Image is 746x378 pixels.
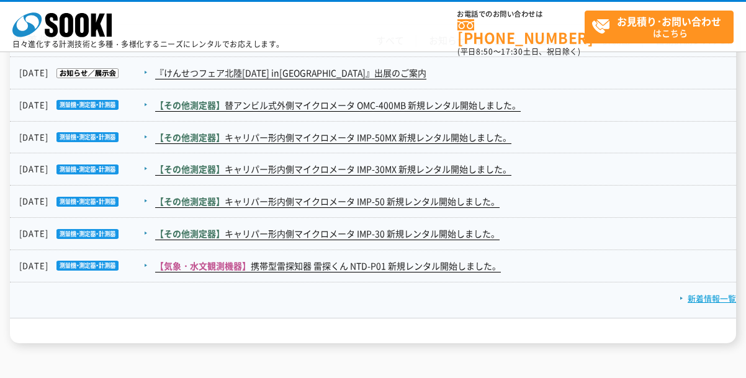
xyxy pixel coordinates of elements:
[457,46,580,57] span: (平日 ～ 土日、祝日除く)
[48,229,119,239] img: 測量機・測定器・計測器
[48,261,119,271] img: 測量機・測定器・計測器
[48,164,119,174] img: 測量機・測定器・計測器
[48,100,119,110] img: 測量機・測定器・計測器
[155,131,511,144] a: 【その他測定器】キャリパー形内側マイクロメータ IMP-50MX 新規レンタル開始しました。
[155,227,500,240] a: 【その他測定器】キャリパー形内側マイクロメータ IMP-30 新規レンタル開始しました。
[155,66,426,79] a: 『けんせつフェア北陸[DATE] in[GEOGRAPHIC_DATA]』出展のご案内
[501,46,523,57] span: 17:30
[155,131,225,143] span: 【その他測定器】
[155,99,225,111] span: 【その他測定器】
[155,99,521,112] a: 【その他測定器】替アンビル式外側マイクロメータ OMC-400MB 新規レンタル開始しました。
[48,68,119,78] img: お知らせ／展示会
[12,40,284,48] p: 日々進化する計測技術と多種・多様化するニーズにレンタルでお応えします。
[19,195,154,208] dt: [DATE]
[155,259,251,272] span: 【気象・水文観測機器】
[48,197,119,207] img: 測量機・測定器・計測器
[457,11,585,18] span: お電話でのお問い合わせは
[617,14,721,29] strong: お見積り･お問い合わせ
[155,227,225,240] span: 【その他測定器】
[48,132,119,142] img: 測量機・測定器・計測器
[19,259,154,272] dt: [DATE]
[19,163,154,176] dt: [DATE]
[155,259,501,272] a: 【気象・水文観測機器】携帯型雷探知器 雷探くん NTD-P01 新規レンタル開始しました。
[585,11,734,43] a: お見積り･お問い合わせはこちら
[155,195,225,207] span: 【その他測定器】
[155,195,500,208] a: 【その他測定器】キャリパー形内側マイクロメータ IMP-50 新規レンタル開始しました。
[19,99,154,112] dt: [DATE]
[19,66,154,79] dt: [DATE]
[19,227,154,240] dt: [DATE]
[476,46,493,57] span: 8:50
[457,19,585,45] a: [PHONE_NUMBER]
[155,163,225,175] span: 【その他測定器】
[155,163,511,176] a: 【その他測定器】キャリパー形内側マイクロメータ IMP-30MX 新規レンタル開始しました。
[591,11,733,42] span: はこちら
[19,131,154,144] dt: [DATE]
[680,292,736,304] a: 新着情報一覧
